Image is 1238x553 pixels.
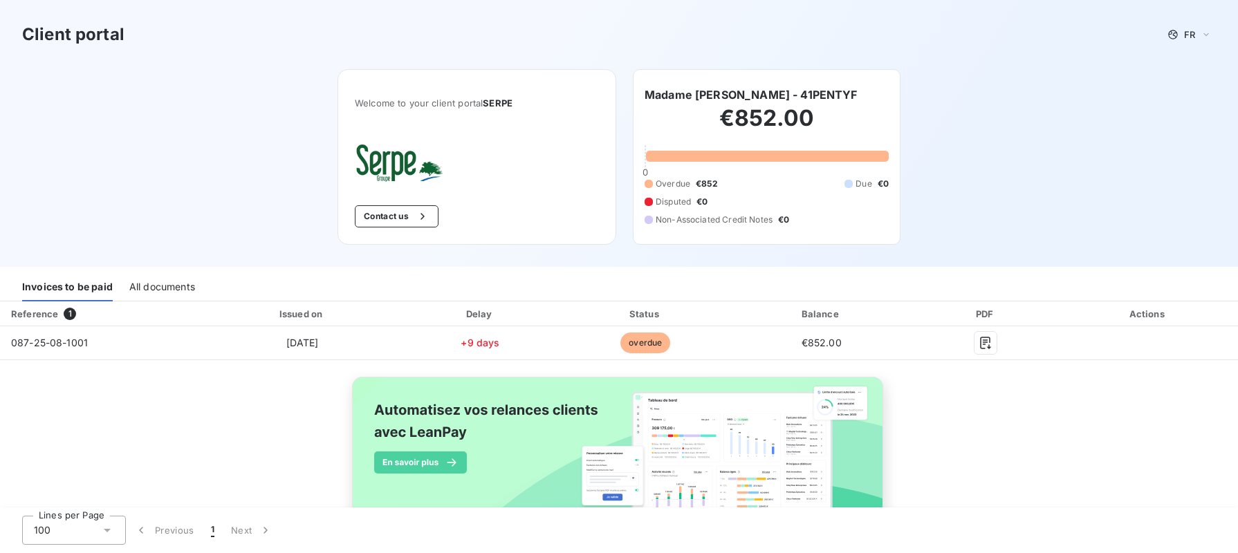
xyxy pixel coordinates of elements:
button: 1 [203,516,223,545]
span: Due [856,178,871,190]
div: All documents [129,272,195,301]
span: SERPE [483,97,512,109]
span: overdue [620,332,670,353]
span: 0 [643,167,648,178]
span: 1 [64,308,76,320]
span: 100 [34,523,50,537]
div: Reference [11,308,58,319]
button: Contact us [355,205,438,227]
span: 087-25-08-1001 [11,337,88,348]
span: Disputed [656,196,691,208]
div: Invoices to be paid [22,272,113,301]
span: 1 [211,523,214,537]
button: Next [223,516,281,545]
img: banner [340,368,898,538]
span: Overdue [656,178,690,190]
div: Status [564,307,727,321]
div: PDF [916,307,1055,321]
span: €0 [696,196,708,208]
h6: Madame [PERSON_NAME] - 41PENTYF [645,86,858,103]
span: €852 [696,178,718,190]
span: FR [1184,29,1195,40]
h3: Client portal [22,22,124,47]
span: Non-Associated Credit Notes [656,214,773,226]
div: Balance [732,307,910,321]
span: €852.00 [802,337,842,348]
img: Company logo [355,142,443,183]
h2: €852.00 [645,104,889,146]
span: +9 days [461,337,499,348]
button: Previous [126,516,203,545]
div: Issued on [207,307,396,321]
span: €0 [778,214,789,226]
span: Welcome to your client portal [355,97,599,109]
div: Actions [1062,307,1235,321]
div: Delay [403,307,559,321]
span: [DATE] [286,337,319,348]
span: €0 [878,178,889,190]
